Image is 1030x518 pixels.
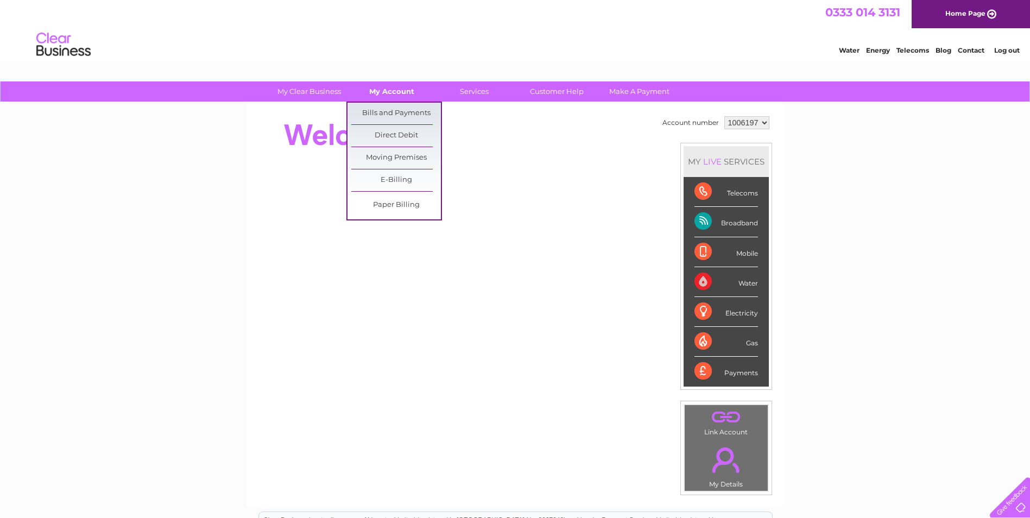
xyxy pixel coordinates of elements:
[684,438,768,491] td: My Details
[264,81,354,102] a: My Clear Business
[351,194,441,216] a: Paper Billing
[351,169,441,191] a: E-Billing
[896,46,929,54] a: Telecoms
[684,405,768,439] td: Link Account
[660,113,722,132] td: Account number
[512,81,602,102] a: Customer Help
[351,147,441,169] a: Moving Premises
[351,125,441,147] a: Direct Debit
[839,46,860,54] a: Water
[429,81,519,102] a: Services
[259,6,772,53] div: Clear Business is a trading name of Verastar Limited (registered in [GEOGRAPHIC_DATA] No. 3667643...
[936,46,951,54] a: Blog
[36,28,91,61] img: logo.png
[694,327,758,357] div: Gas
[694,237,758,267] div: Mobile
[687,441,765,479] a: .
[347,81,437,102] a: My Account
[694,267,758,297] div: Water
[994,46,1020,54] a: Log out
[684,146,769,177] div: MY SERVICES
[694,357,758,386] div: Payments
[694,297,758,327] div: Electricity
[958,46,984,54] a: Contact
[694,177,758,207] div: Telecoms
[701,156,724,167] div: LIVE
[351,103,441,124] a: Bills and Payments
[866,46,890,54] a: Energy
[595,81,684,102] a: Make A Payment
[694,207,758,237] div: Broadband
[687,408,765,427] a: .
[825,5,900,19] a: 0333 014 3131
